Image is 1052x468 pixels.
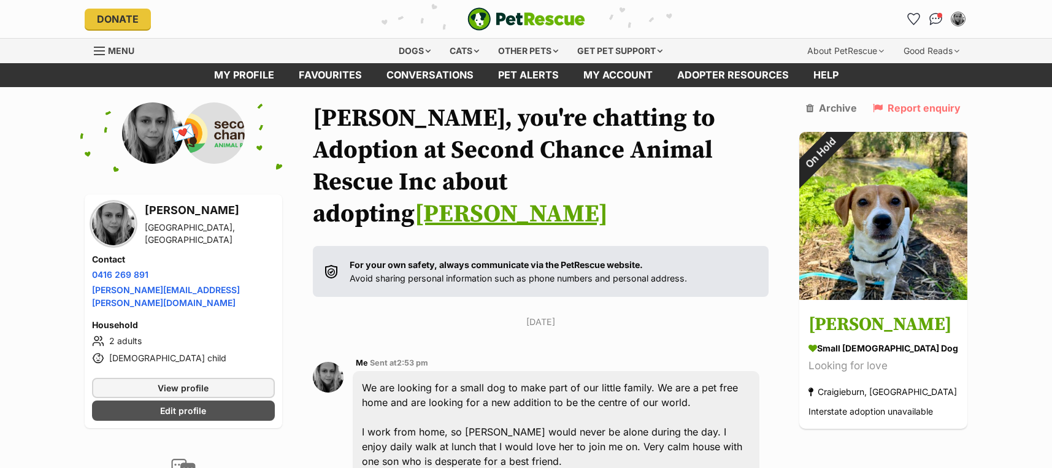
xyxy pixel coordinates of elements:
[145,221,275,246] div: [GEOGRAPHIC_DATA], [GEOGRAPHIC_DATA]
[169,120,197,146] span: 💌
[467,7,585,31] a: PetRescue
[92,319,275,331] h4: Household
[350,259,643,270] strong: For your own safety, always communicate via the PetRescue website.
[799,132,967,300] img: Bonnie
[92,351,275,366] li: [DEMOGRAPHIC_DATA] child
[948,9,968,29] button: My account
[370,358,428,367] span: Sent at
[783,116,858,190] div: On Hold
[808,311,958,339] h3: [PERSON_NAME]
[183,102,245,164] img: Second Chance Animal Rescue Inc profile pic
[904,9,924,29] a: Favourites
[808,406,933,416] span: Interstate adoption unavailable
[160,404,206,417] span: Edit profile
[122,102,183,164] img: Michelle profile pic
[397,358,428,367] span: 2:53 pm
[441,39,488,63] div: Cats
[94,39,143,61] a: Menu
[929,13,942,25] img: chat-41dd97257d64d25036548639549fe6c8038ab92f7586957e7f3b1b290dea8141.svg
[145,202,275,219] h3: [PERSON_NAME]
[158,382,209,394] span: View profile
[569,39,671,63] div: Get pet support
[92,401,275,421] a: Edit profile
[92,269,148,280] a: 0416 269 891
[415,199,608,229] a: [PERSON_NAME]
[286,63,374,87] a: Favourites
[904,9,968,29] ul: Account quick links
[313,315,769,328] p: [DATE]
[202,63,286,87] a: My profile
[799,290,967,302] a: On Hold
[806,102,857,113] a: Archive
[571,63,665,87] a: My account
[895,39,968,63] div: Good Reads
[313,102,769,230] h1: [PERSON_NAME], you're chatting to Adoption at Second Chance Animal Rescue Inc about adopting
[665,63,801,87] a: Adopter resources
[92,253,275,266] h4: Contact
[108,45,134,56] span: Menu
[85,9,151,29] a: Donate
[873,102,961,113] a: Report enquiry
[808,383,957,400] div: Craigieburn, [GEOGRAPHIC_DATA]
[374,63,486,87] a: conversations
[808,358,958,374] div: Looking for love
[92,378,275,398] a: View profile
[799,39,893,63] div: About PetRescue
[799,302,967,429] a: [PERSON_NAME] small [DEMOGRAPHIC_DATA] Dog Looking for love Craigieburn, [GEOGRAPHIC_DATA] Inters...
[490,39,567,63] div: Other pets
[92,202,135,245] img: Michelle profile pic
[926,9,946,29] a: Conversations
[390,39,439,63] div: Dogs
[92,334,275,348] li: 2 adults
[486,63,571,87] a: Pet alerts
[952,13,964,25] img: Michelle profile pic
[356,358,368,367] span: Me
[92,285,240,308] a: [PERSON_NAME][EMAIL_ADDRESS][PERSON_NAME][DOMAIN_NAME]
[350,258,687,285] p: Avoid sharing personal information such as phone numbers and personal address.
[313,362,344,393] img: Michelle profile pic
[467,7,585,31] img: logo-e224e6f780fb5917bec1dbf3a21bbac754714ae5b6737aabdf751b685950b380.svg
[801,63,851,87] a: Help
[808,342,958,355] div: small [DEMOGRAPHIC_DATA] Dog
